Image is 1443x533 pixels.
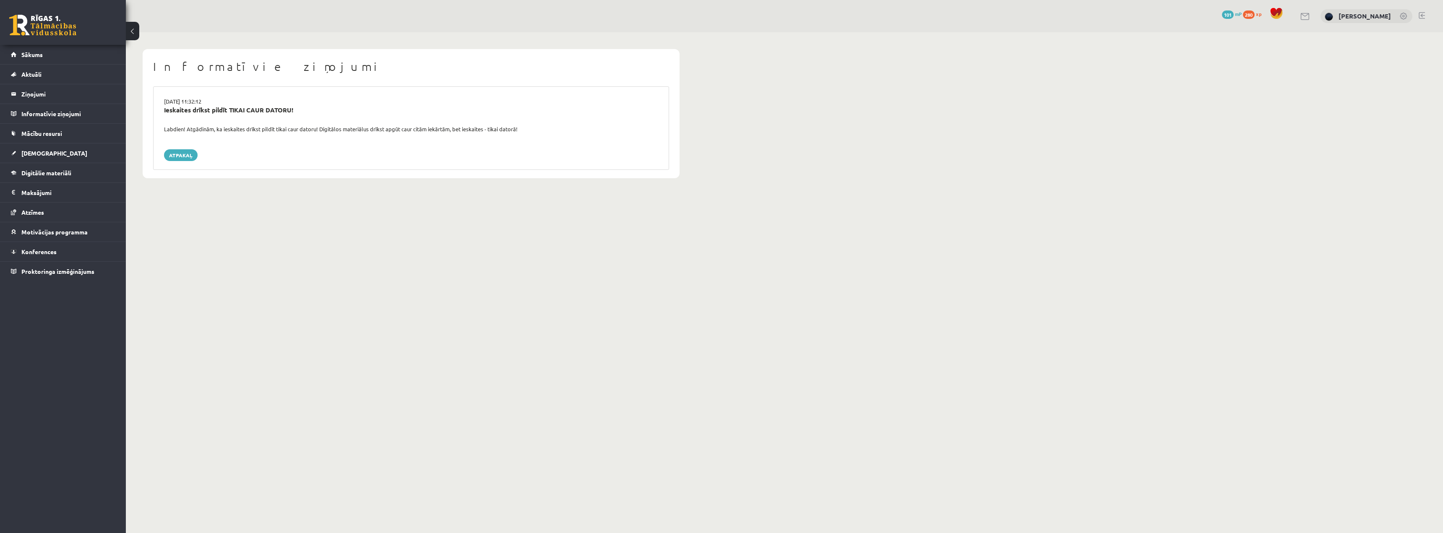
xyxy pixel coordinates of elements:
[11,242,115,261] a: Konferences
[21,183,115,202] legend: Maksājumi
[1222,10,1234,19] span: 101
[11,45,115,64] a: Sākums
[11,104,115,123] a: Informatīvie ziņojumi
[164,105,658,115] div: Ieskaites drīkst pildīt TIKAI CAUR DATORU!
[11,222,115,242] a: Motivācijas programma
[1256,10,1261,17] span: xp
[9,15,76,36] a: Rīgas 1. Tālmācības vidusskola
[11,124,115,143] a: Mācību resursi
[11,65,115,84] a: Aktuāli
[1243,10,1266,17] a: 280 xp
[21,228,88,236] span: Motivācijas programma
[21,84,115,104] legend: Ziņojumi
[21,70,42,78] span: Aktuāli
[158,97,664,106] div: [DATE] 11:32:12
[21,130,62,137] span: Mācību resursi
[158,125,664,133] div: Labdien! Atgādinām, ka ieskaites drīkst pildīt tikai caur datoru! Digitālos materiālus drīkst apg...
[1235,10,1242,17] span: mP
[21,268,94,275] span: Proktoringa izmēģinājums
[11,262,115,281] a: Proktoringa izmēģinājums
[1243,10,1255,19] span: 280
[21,169,71,177] span: Digitālie materiāli
[164,149,198,161] a: Atpakaļ
[21,208,44,216] span: Atzīmes
[1222,10,1242,17] a: 101 mP
[11,163,115,182] a: Digitālie materiāli
[11,203,115,222] a: Atzīmes
[153,60,669,74] h1: Informatīvie ziņojumi
[11,84,115,104] a: Ziņojumi
[11,143,115,163] a: [DEMOGRAPHIC_DATA]
[11,183,115,202] a: Maksājumi
[21,149,87,157] span: [DEMOGRAPHIC_DATA]
[21,51,43,58] span: Sākums
[1339,12,1391,20] a: [PERSON_NAME]
[21,248,57,255] span: Konferences
[1325,13,1333,21] img: Nikolass Karpjuks
[21,104,115,123] legend: Informatīvie ziņojumi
